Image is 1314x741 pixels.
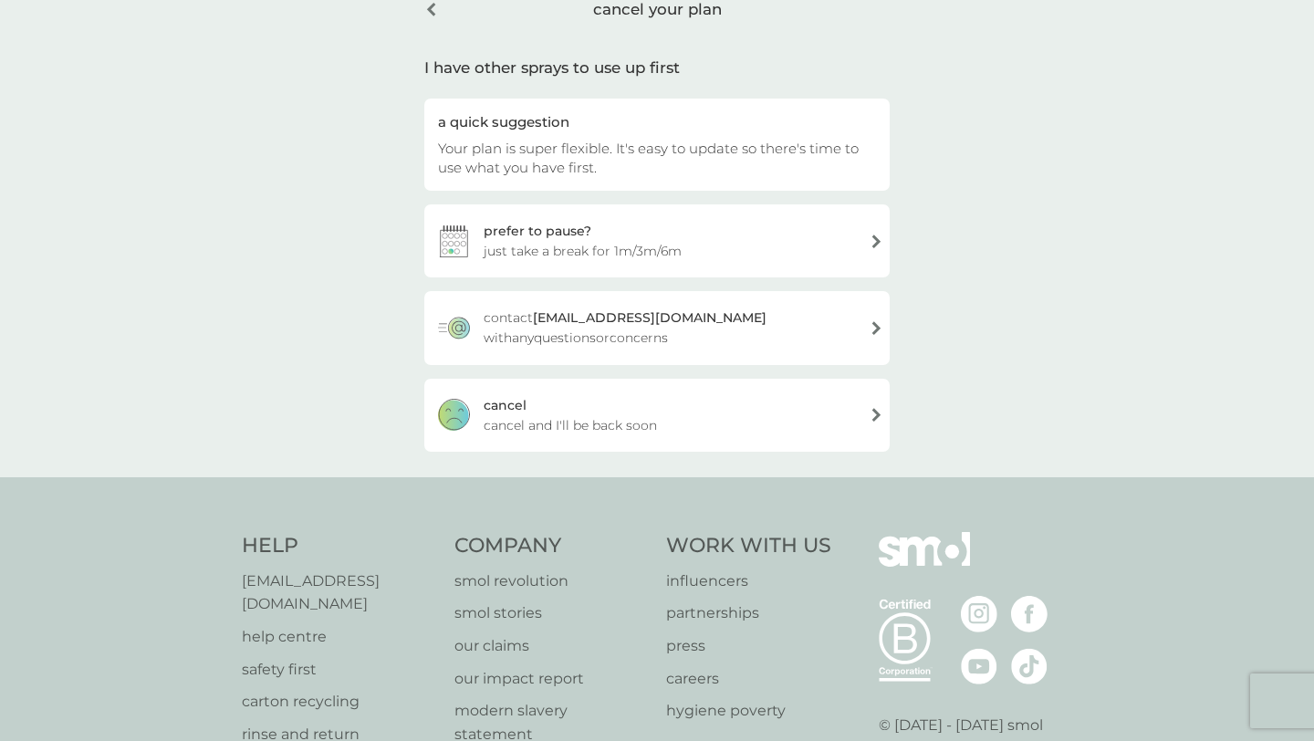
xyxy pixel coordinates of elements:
strong: [EMAIL_ADDRESS][DOMAIN_NAME] [533,309,766,326]
span: just take a break for 1m/3m/6m [484,241,682,261]
a: our claims [454,634,649,658]
a: influencers [666,569,831,593]
div: I have other sprays to use up first [424,56,890,80]
img: visit the smol Instagram page [961,596,997,632]
span: cancel and I'll be back soon [484,415,657,435]
h4: Help [242,532,436,560]
a: partnerships [666,601,831,625]
a: safety first [242,658,436,682]
img: visit the smol Facebook page [1011,596,1048,632]
h4: Work With Us [666,532,831,560]
img: smol [879,532,970,594]
a: carton recycling [242,690,436,714]
h4: Company [454,532,649,560]
span: Your plan is super flexible. It's easy to update so there's time to use what you have first. [438,140,859,176]
img: visit the smol Youtube page [961,648,997,684]
div: prefer to pause? [484,221,591,241]
a: contact[EMAIL_ADDRESS][DOMAIN_NAME] withanyquestionsorconcerns [424,291,890,364]
div: a quick suggestion [438,112,876,131]
div: cancel [484,395,527,415]
a: our impact report [454,667,649,691]
a: careers [666,667,831,691]
a: smol stories [454,601,649,625]
img: visit the smol Tiktok page [1011,648,1048,684]
a: help centre [242,625,436,649]
span: contact with any questions or concerns [484,308,855,348]
a: press [666,634,831,658]
a: [EMAIL_ADDRESS][DOMAIN_NAME] [242,569,436,616]
a: smol revolution [454,569,649,593]
a: hygiene poverty [666,699,831,723]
